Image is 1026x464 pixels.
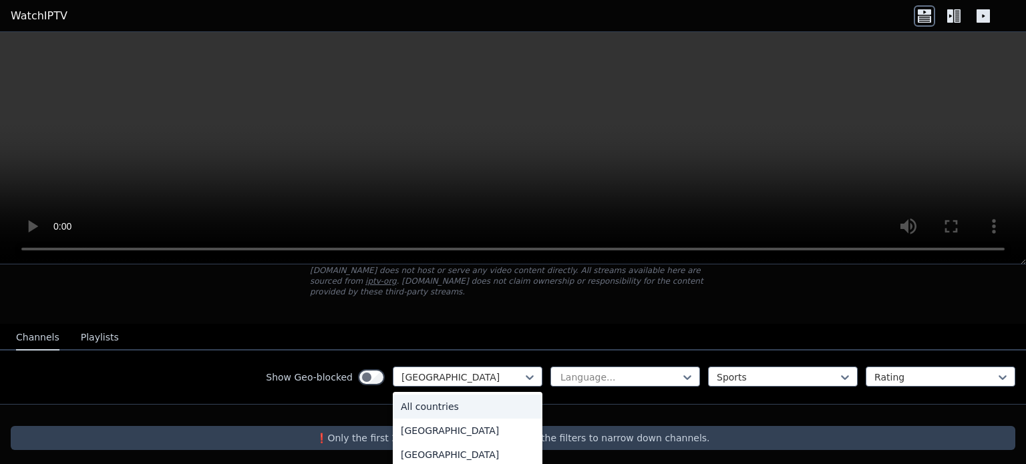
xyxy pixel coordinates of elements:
div: [GEOGRAPHIC_DATA] [393,419,542,443]
label: Show Geo-blocked [266,371,353,384]
p: ❗️Only the first 250 channels are returned, use the filters to narrow down channels. [16,431,1010,445]
p: [DOMAIN_NAME] does not host or serve any video content directly. All streams available here are s... [310,265,716,297]
a: WatchIPTV [11,8,67,24]
button: Playlists [81,325,119,351]
div: All countries [393,395,542,419]
a: iptv-org [365,276,397,286]
button: Channels [16,325,59,351]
